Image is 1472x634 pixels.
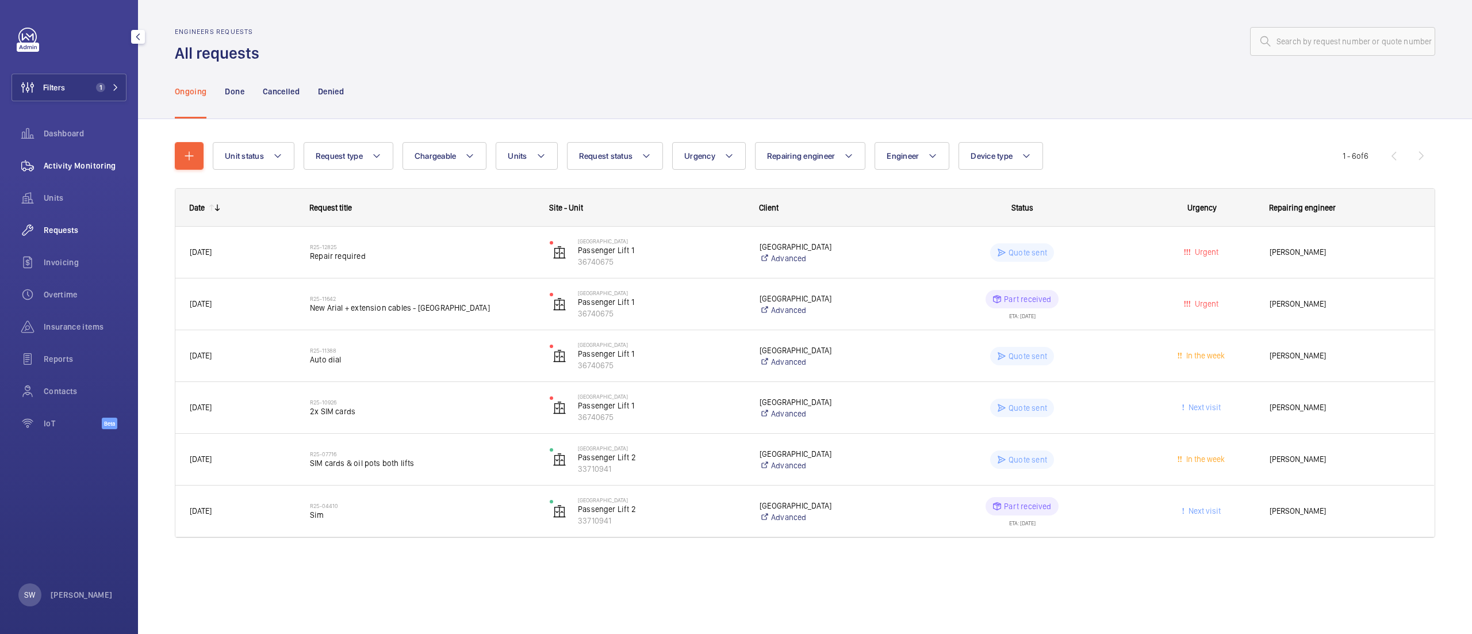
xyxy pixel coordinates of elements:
p: Passenger Lift 1 [578,400,745,411]
a: Advanced [760,304,895,316]
span: [DATE] [190,506,212,515]
p: 33710941 [578,463,745,475]
span: Engineer [887,151,919,161]
span: Insurance items [44,321,126,333]
img: elevator.svg [553,246,566,259]
h1: All requests [175,43,266,64]
div: ETA: [DATE] [1009,308,1036,319]
h2: Engineers requests [175,28,266,36]
p: Passenger Lift 1 [578,245,745,256]
span: [DATE] [190,247,212,257]
a: Advanced [760,408,895,419]
span: Chargeable [415,151,457,161]
h2: R25-11642 [310,295,535,302]
span: [PERSON_NAME] [1270,349,1420,362]
p: [GEOGRAPHIC_DATA] [760,241,895,253]
p: [GEOGRAPHIC_DATA] [760,448,895,460]
p: Quote sent [1009,402,1047,414]
span: Units [508,151,527,161]
p: [GEOGRAPHIC_DATA] [760,345,895,356]
span: [DATE] [190,351,212,360]
h2: R25-04410 [310,502,535,509]
div: ETA: [DATE] [1009,515,1036,526]
span: Request title [309,203,352,212]
a: Advanced [760,253,895,264]
p: 36740675 [578,308,745,319]
p: Passenger Lift 2 [578,503,745,515]
span: Units [44,192,126,204]
div: Date [189,203,205,212]
p: [GEOGRAPHIC_DATA] [578,445,745,452]
img: elevator.svg [553,349,566,363]
p: [GEOGRAPHIC_DATA] [578,341,745,348]
span: Beta [102,418,117,429]
p: 36740675 [578,411,745,423]
span: Sim [310,509,535,521]
button: Chargeable [402,142,487,170]
p: Quote sent [1009,247,1047,258]
a: Advanced [760,356,895,368]
p: Passenger Lift 1 [578,348,745,360]
span: Repair required [310,250,535,262]
span: Urgent [1193,299,1218,308]
span: Next visit [1186,506,1221,515]
a: Advanced [760,460,895,471]
span: Urgency [684,151,715,161]
span: Requests [44,224,126,236]
p: [GEOGRAPHIC_DATA] [760,293,895,304]
button: Repairing engineer [755,142,866,170]
p: 33710941 [578,515,745,526]
p: Quote sent [1009,454,1047,465]
span: Client [759,203,779,212]
span: [DATE] [190,455,212,464]
span: [PERSON_NAME] [1270,246,1420,259]
p: Part received [1004,501,1051,512]
p: 36740675 [578,360,745,371]
p: [GEOGRAPHIC_DATA] [760,500,895,511]
img: elevator.svg [553,453,566,467]
span: Activity Monitoring [44,160,126,171]
p: 36740675 [578,256,745,268]
p: SW [24,589,35,601]
p: Quote sent [1009,350,1047,362]
span: Auto dial [310,354,535,365]
span: New Arial + extension cables - [GEOGRAPHIC_DATA] [310,302,535,314]
p: [GEOGRAPHIC_DATA] [760,396,895,408]
p: Ongoing [175,86,206,97]
span: Repairing engineer [1269,203,1336,212]
p: Part received [1004,293,1051,305]
span: In the week [1184,351,1225,360]
button: Request status [567,142,664,170]
p: Denied [318,86,344,97]
span: [PERSON_NAME] [1270,401,1420,414]
button: Unit status [213,142,294,170]
button: Filters1 [11,74,126,101]
span: of [1356,151,1364,161]
p: Done [225,86,244,97]
p: Passenger Lift 1 [578,296,745,308]
p: [GEOGRAPHIC_DATA] [578,496,745,503]
span: Request status [579,151,633,161]
span: Invoicing [44,257,126,268]
img: elevator.svg [553,297,566,311]
span: 1 [96,83,105,92]
span: IoT [44,418,102,429]
h2: R25-10926 [310,399,535,406]
span: Request type [316,151,363,161]
h2: R25-11388 [310,347,535,354]
button: Units [496,142,557,170]
span: SIM cards & oil pots both lifts [310,457,535,469]
span: 1 - 6 6 [1343,152,1368,160]
p: [PERSON_NAME] [51,589,113,601]
input: Search by request number or quote number [1250,27,1435,56]
button: Request type [304,142,393,170]
span: [DATE] [190,403,212,412]
p: [GEOGRAPHIC_DATA] [578,289,745,296]
p: Passenger Lift 2 [578,452,745,463]
span: Filters [43,82,65,93]
a: Advanced [760,511,895,523]
span: Contacts [44,385,126,397]
button: Device type [959,142,1043,170]
button: Urgency [672,142,746,170]
span: Overtime [44,289,126,300]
